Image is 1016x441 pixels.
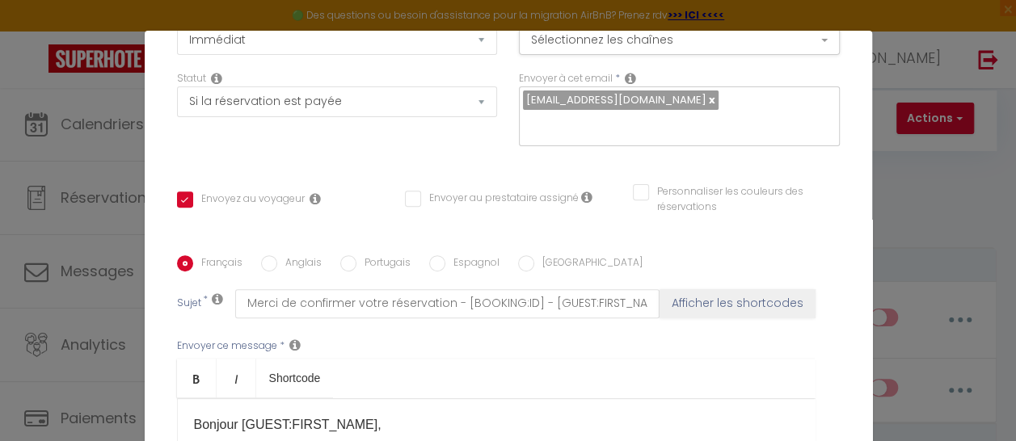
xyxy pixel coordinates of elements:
button: Afficher les shortcodes [660,289,816,318]
a: Shortcode [256,359,334,397]
i: Envoyer au prestataire si il est assigné [581,191,592,204]
label: Envoyer ce message [177,338,277,354]
label: Espagnol [445,255,500,273]
label: Envoyez au voyageur [193,191,305,209]
i: Envoyer au voyageur [310,192,321,205]
i: Recipient [625,72,636,85]
i: Booking status [211,72,222,85]
p: Bonjour [GUEST:FIRST_NAME], [194,415,799,435]
label: Envoyer à cet email [519,71,613,86]
label: Anglais [277,255,322,273]
label: Statut [177,71,206,86]
label: Français [193,255,242,273]
span: [EMAIL_ADDRESS][DOMAIN_NAME] [526,92,706,107]
label: Portugais [356,255,411,273]
button: Sélectionnez les chaînes [519,24,840,55]
i: Subject [212,292,223,305]
a: Bold [177,359,217,397]
label: [GEOGRAPHIC_DATA] [534,255,643,273]
i: Message [289,338,301,351]
label: Sujet [177,296,201,313]
a: Italic [217,359,256,397]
